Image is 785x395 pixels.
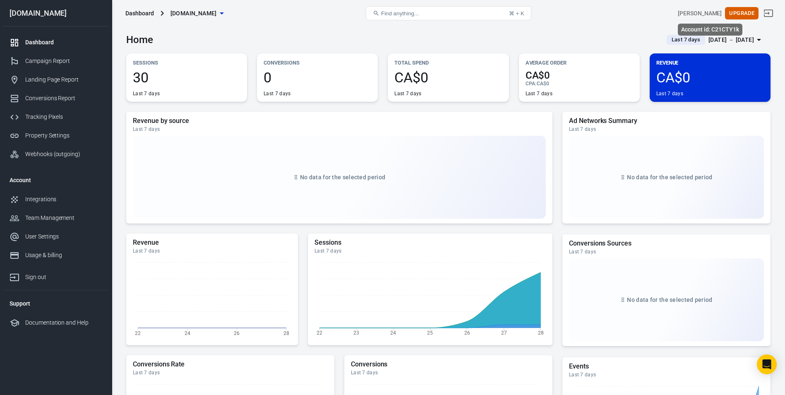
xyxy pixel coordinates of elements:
div: Last 7 days [264,90,290,97]
a: Team Management [3,209,109,227]
h3: Home [126,34,153,46]
p: Average Order [526,58,633,67]
div: Last 7 days [133,369,328,376]
span: Last 7 days [668,36,703,44]
div: Account id: C21CTY1k [678,9,722,18]
tspan: 24 [185,330,190,336]
p: Revenue [656,58,764,67]
span: CA$0 [537,81,549,87]
h5: Conversions Rate [133,360,328,369]
h5: Conversions Sources [569,239,764,248]
span: No data for the selected period [627,174,712,181]
div: User Settings [25,232,102,241]
tspan: 22 [135,330,141,336]
a: Integrations [3,190,109,209]
div: Usage & billing [25,251,102,260]
div: Campaign Report [25,57,102,65]
a: Sign out [759,3,778,23]
div: Conversions Report [25,94,102,103]
div: Last 7 days [351,369,546,376]
span: 30 [133,70,240,84]
a: Sign out [3,265,109,287]
span: No data for the selected period [300,174,385,181]
a: Usage & billing [3,246,109,265]
div: Last 7 days [133,90,160,97]
tspan: 26 [234,330,240,336]
tspan: 28 [538,330,544,336]
span: taniatheherbalist.com [170,8,217,19]
a: Landing Page Report [3,70,109,89]
div: [DOMAIN_NAME] [3,10,109,17]
span: CA$0 [394,70,502,84]
span: No data for the selected period [627,296,712,303]
div: Property Settings [25,131,102,140]
div: Last 7 days [133,248,291,254]
button: [DOMAIN_NAME] [167,6,227,21]
div: ⌘ + K [509,10,524,17]
div: Last 7 days [569,248,764,255]
p: Sessions [133,58,240,67]
div: Team Management [25,214,102,222]
h5: Revenue [133,238,291,247]
tspan: 22 [317,330,322,336]
a: Campaign Report [3,52,109,70]
span: CPA : [526,81,537,87]
a: Tracking Pixels [3,108,109,126]
div: Landing Page Report [25,75,102,84]
tspan: 26 [464,330,470,336]
div: Integrations [25,195,102,204]
h5: Revenue by source [133,117,546,125]
p: Conversions [264,58,371,67]
button: Find anything...⌘ + K [366,6,531,20]
div: Dashboard [125,9,154,17]
a: Conversions Report [3,89,109,108]
h5: Sessions [314,238,546,247]
a: Webhooks (outgoing) [3,145,109,164]
div: Last 7 days [656,90,683,97]
h5: Conversions [351,360,546,369]
a: Dashboard [3,33,109,52]
a: Property Settings [3,126,109,145]
a: User Settings [3,227,109,246]
p: Total Spend [394,58,502,67]
tspan: 28 [283,330,289,336]
div: Last 7 days [526,90,552,97]
span: Find anything... [381,10,419,17]
span: 0 [264,70,371,84]
div: Documentation and Help [25,318,102,327]
span: CA$0 [526,70,633,80]
tspan: 24 [390,330,396,336]
div: Last 7 days [314,248,546,254]
div: Dashboard [25,38,102,47]
div: Account id: C21CTY1k [678,24,742,36]
button: Upgrade [725,7,759,20]
h5: Ad Networks Summary [569,117,764,125]
tspan: 23 [353,330,359,336]
div: Last 7 days [394,90,421,97]
tspan: 27 [501,330,507,336]
li: Support [3,294,109,313]
div: Tracking Pixels [25,113,102,121]
div: Sign out [25,273,102,282]
span: CA$0 [656,70,764,84]
li: Account [3,170,109,190]
div: [DATE] － [DATE] [708,35,754,45]
div: Last 7 days [569,371,764,378]
div: Last 7 days [133,126,546,132]
div: Last 7 days [569,126,764,132]
div: Webhooks (outgoing) [25,150,102,159]
h5: Events [569,362,764,371]
div: Open Intercom Messenger [757,354,777,374]
button: Last 7 days[DATE] － [DATE] [660,33,771,47]
tspan: 25 [427,330,433,336]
